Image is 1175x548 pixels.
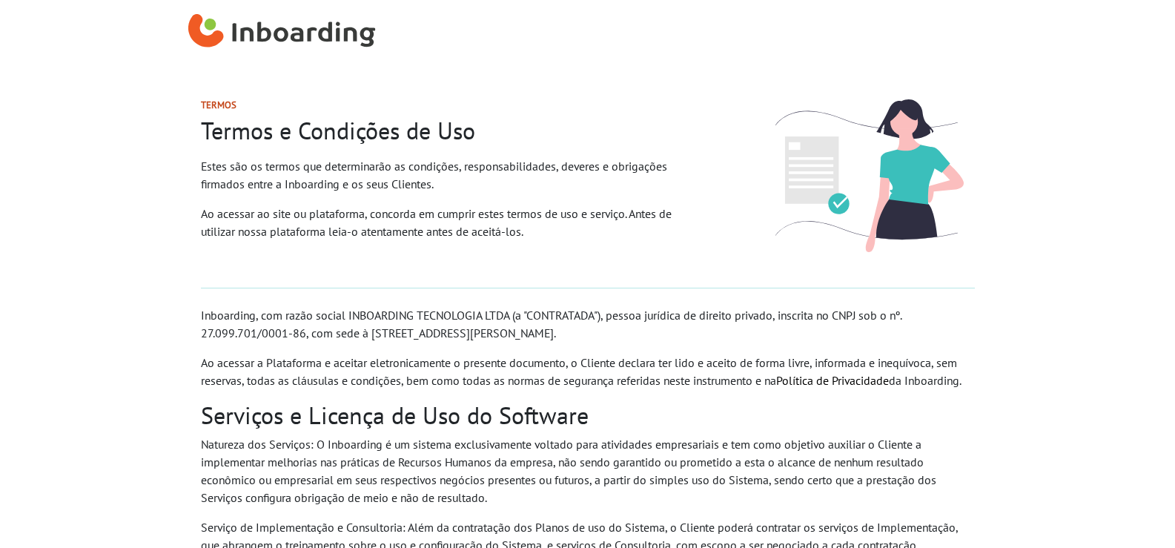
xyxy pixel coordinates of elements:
p: Inboarding, com razão social INBOARDING TECNOLOGIA LTDA (a "CONTRATADA"), pessoa jurídica de dire... [201,306,975,342]
h1: Termos [201,99,693,110]
img: Inboarding Home [188,10,376,54]
p: Natureza dos Serviços: O Inboarding é um sistema exclusivamente voltado para atividades empresari... [201,435,975,506]
h2: Termos e Condições de Uso [201,116,693,145]
p: Ao acessar a Plataforma e aceitar eletronicamente o presente documento, o Cliente declara ter lid... [201,354,975,389]
a: Política de Privacidade [776,373,889,388]
h2: Serviços e Licença de Uso do Software [201,401,975,429]
img: Time [740,64,999,288]
a: Inboarding Home Page [188,6,376,58]
p: Ao acessar ao site ou plataforma, concorda em cumprir estes termos de uso e serviço. Antes de uti... [201,205,693,240]
p: Estes são os termos que determinarão as condições, responsabilidades, deveres e obrigações firmad... [201,157,693,193]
